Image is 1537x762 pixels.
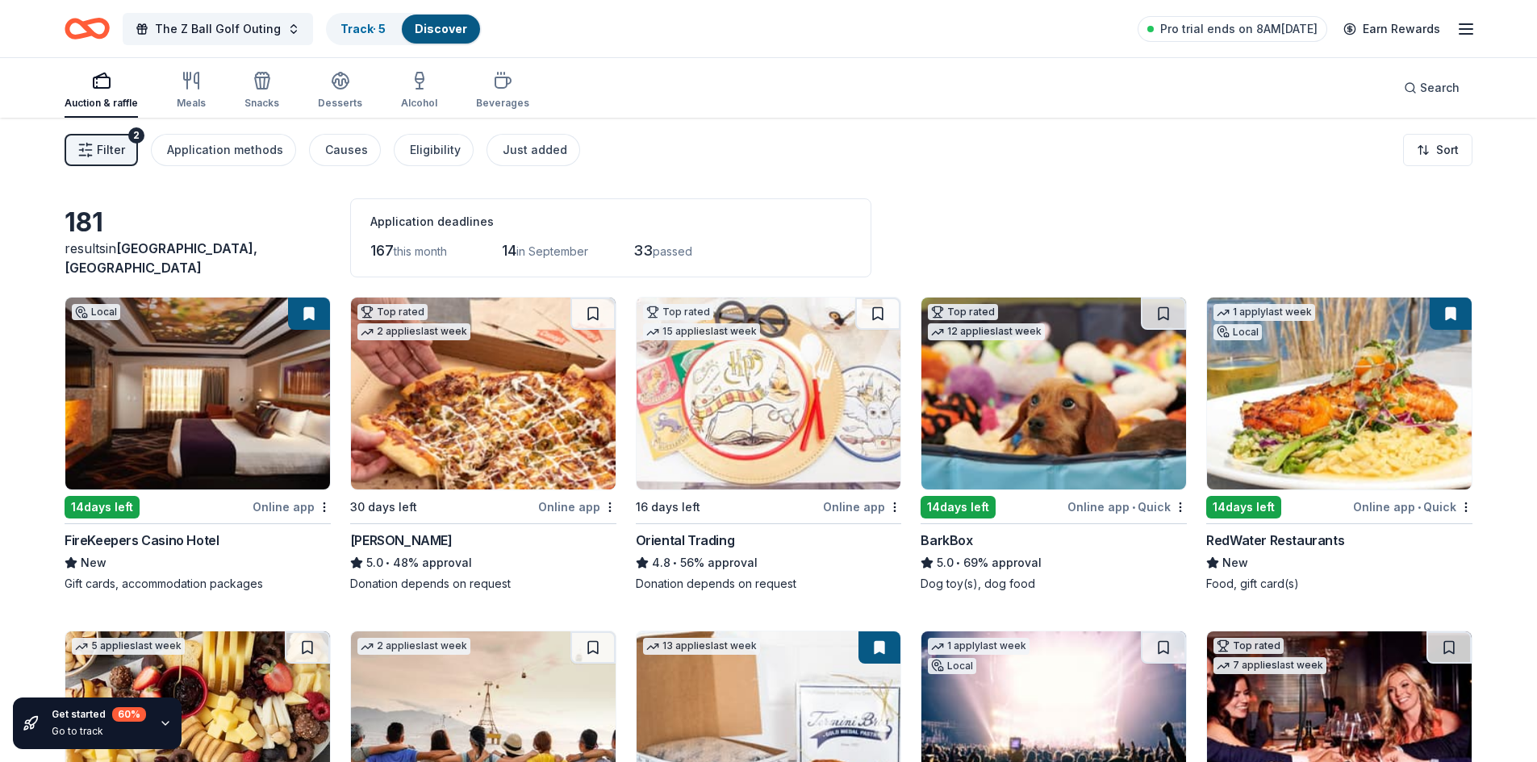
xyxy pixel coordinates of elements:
span: 33 [633,242,653,259]
div: Snacks [244,97,279,110]
div: 1 apply last week [928,638,1030,655]
a: Image for RedWater Restaurants1 applylast weekLocal14days leftOnline app•QuickRedWater Restaurant... [1206,297,1472,592]
div: Top rated [1213,638,1284,654]
a: Track· 5 [340,22,386,35]
div: Just added [503,140,567,160]
a: Home [65,10,110,48]
div: Donation depends on request [350,576,616,592]
img: Image for RedWater Restaurants [1207,298,1472,489]
div: Get started [52,707,146,722]
div: 7 applies last week [1213,657,1326,674]
button: Causes [309,134,381,166]
a: Image for FireKeepers Casino HotelLocal14days leftOnline appFireKeepers Casino HotelNewGift cards... [65,297,331,592]
div: 14 days left [921,496,996,518]
div: Eligibility [410,140,461,160]
div: Oriental Trading [636,531,735,550]
button: Track· 5Discover [326,13,482,45]
div: Causes [325,140,368,160]
button: Desserts [318,65,362,118]
div: Beverages [476,97,529,110]
a: Discover [415,22,467,35]
span: • [1418,501,1421,514]
span: 5.0 [366,553,383,573]
div: Top rated [643,304,713,320]
a: Earn Rewards [1334,15,1450,44]
button: Eligibility [394,134,474,166]
button: Filter2 [65,134,138,166]
button: Snacks [244,65,279,118]
button: Meals [177,65,206,118]
div: Application methods [167,140,283,160]
span: Sort [1436,140,1459,160]
div: results [65,239,331,277]
div: 60 % [112,707,146,722]
div: 5 applies last week [72,638,185,655]
div: Meals [177,97,206,110]
div: Top rated [357,304,428,320]
div: 2 [128,127,144,144]
button: Sort [1403,134,1472,166]
div: Application deadlines [370,212,851,231]
span: New [1222,553,1248,573]
button: Beverages [476,65,529,118]
div: 15 applies last week [643,323,760,340]
img: Image for FireKeepers Casino Hotel [65,298,330,489]
button: Application methods [151,134,296,166]
div: 14 days left [1206,496,1281,518]
span: 14 [502,242,516,259]
a: Image for Casey'sTop rated2 applieslast week30 days leftOnline app[PERSON_NAME]5.0•48% approvalDo... [350,297,616,592]
span: 4.8 [652,553,670,573]
div: FireKeepers Casino Hotel [65,531,219,550]
div: 1 apply last week [1213,304,1315,321]
div: Local [1213,324,1262,340]
div: 56% approval [636,553,902,573]
span: New [81,553,107,573]
a: Pro trial ends on 8AM[DATE] [1138,16,1327,42]
div: Gift cards, accommodation packages [65,576,331,592]
div: 30 days left [350,498,417,517]
div: Donation depends on request [636,576,902,592]
span: The Z Ball Golf Outing [155,19,281,39]
button: The Z Ball Golf Outing [123,13,313,45]
div: 181 [65,206,331,239]
a: Image for BarkBoxTop rated12 applieslast week14days leftOnline app•QuickBarkBox5.0•69% approvalDo... [921,297,1187,592]
div: RedWater Restaurants [1206,531,1344,550]
span: in [65,240,257,276]
div: Local [72,304,120,320]
span: Pro trial ends on 8AM[DATE] [1160,19,1318,39]
div: 2 applies last week [357,638,470,655]
div: [PERSON_NAME] [350,531,453,550]
span: • [673,556,677,569]
div: Dog toy(s), dog food [921,576,1187,592]
span: [GEOGRAPHIC_DATA], [GEOGRAPHIC_DATA] [65,240,257,276]
button: Search [1391,72,1472,104]
span: Filter [97,140,125,160]
span: Search [1420,78,1460,98]
div: Top rated [928,304,998,320]
a: Image for Oriental TradingTop rated15 applieslast week16 days leftOnline appOriental Trading4.8•5... [636,297,902,592]
span: • [957,556,961,569]
div: 12 applies last week [928,323,1045,340]
div: Online app Quick [1353,497,1472,517]
div: 13 applies last week [643,638,760,655]
div: 14 days left [65,496,140,518]
div: Online app [538,497,616,517]
span: in September [516,244,588,258]
button: Alcohol [401,65,437,118]
img: Image for Oriental Trading [637,298,901,489]
div: Online app Quick [1067,497,1187,517]
div: Online app [253,497,331,517]
span: this month [394,244,447,258]
span: • [1132,501,1135,514]
div: Food, gift card(s) [1206,576,1472,592]
span: 5.0 [937,553,954,573]
div: Desserts [318,97,362,110]
span: • [386,556,390,569]
div: Auction & raffle [65,97,138,110]
div: 69% approval [921,553,1187,573]
div: BarkBox [921,531,972,550]
span: passed [653,244,692,258]
div: 2 applies last week [357,323,470,340]
div: 48% approval [350,553,616,573]
div: Alcohol [401,97,437,110]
